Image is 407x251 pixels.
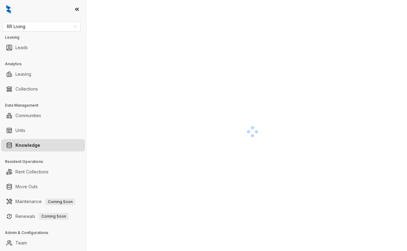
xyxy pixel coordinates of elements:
[1,41,85,54] li: Leads
[15,166,49,178] a: Rent Collections
[5,103,86,108] h3: Data Management
[6,5,11,14] img: logo
[5,35,86,40] h3: Leasing
[1,195,85,208] li: Maintenance
[45,198,75,205] span: Coming Soon
[1,210,85,223] li: Renewals
[15,68,31,80] a: Leasing
[15,124,25,137] a: Units
[15,41,28,54] a: Leads
[1,109,85,122] li: Communities
[1,237,85,249] li: Team
[39,213,69,220] span: Coming Soon
[15,210,69,223] a: RenewalsComing Soon
[5,61,86,67] h3: Analytics
[5,159,86,164] h3: Resident Operations
[15,237,27,249] a: Team
[1,139,85,151] li: Knowledge
[15,83,38,95] a: Collections
[7,22,77,31] span: RR Living
[5,230,86,236] h3: Admin & Configurations
[1,124,85,137] li: Units
[1,166,85,178] li: Rent Collections
[15,109,41,122] a: Communities
[1,68,85,80] li: Leasing
[15,139,40,151] a: Knowledge
[1,83,85,95] li: Collections
[1,181,85,193] li: Move Outs
[15,181,38,193] a: Move Outs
